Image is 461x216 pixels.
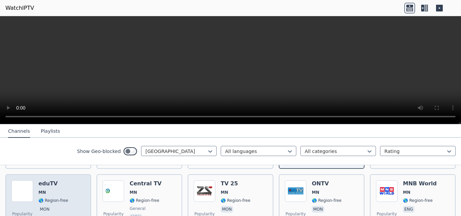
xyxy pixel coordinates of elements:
[221,190,228,195] span: MN
[38,198,68,203] span: 🌎 Region-free
[38,180,68,187] h6: eduTV
[5,4,34,12] a: WatchIPTV
[403,206,414,213] p: eng
[130,198,159,203] span: 🌎 Region-free
[221,206,233,213] p: mon
[312,206,324,213] p: mon
[130,190,137,195] span: MN
[8,125,30,138] button: Channels
[194,180,215,202] img: TV 25
[38,190,46,195] span: MN
[312,190,319,195] span: MN
[77,148,121,155] label: Show Geo-blocked
[221,180,250,187] h6: TV 25
[403,198,433,203] span: 🌎 Region-free
[103,180,124,202] img: Central TV
[403,190,410,195] span: MN
[403,180,437,187] h6: MNB World
[11,180,33,202] img: eduTV
[376,180,398,202] img: MNB World
[130,206,145,211] span: general
[312,198,342,203] span: 🌎 Region-free
[130,180,162,187] h6: Central TV
[285,180,306,202] img: ONTV
[41,125,60,138] button: Playlists
[312,180,342,187] h6: ONTV
[38,206,51,213] p: mon
[221,198,250,203] span: 🌎 Region-free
